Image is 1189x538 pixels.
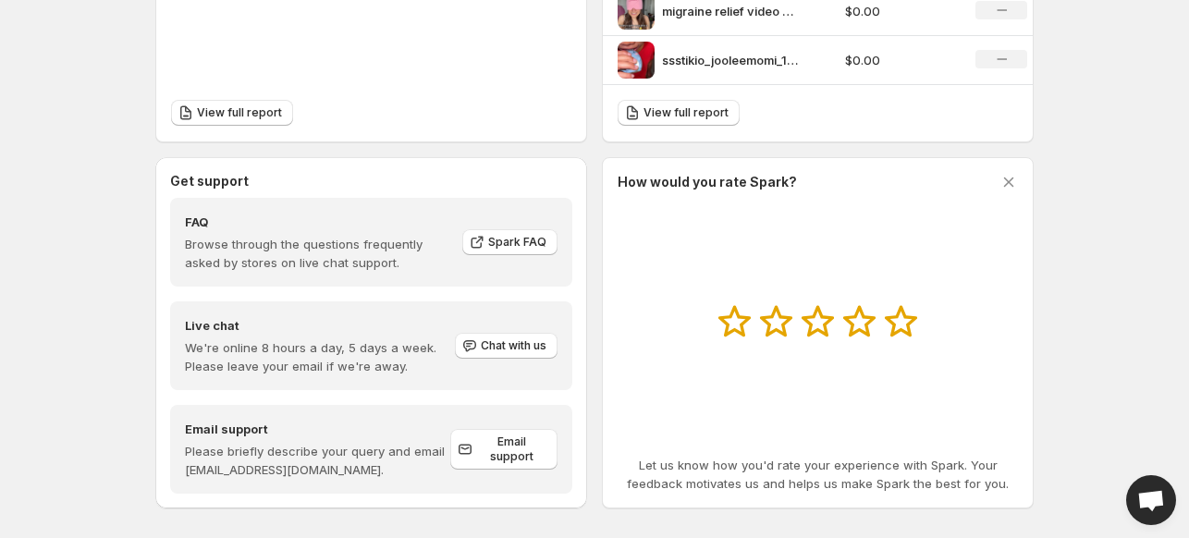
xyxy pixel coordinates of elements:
[618,173,797,191] h3: How would you rate Spark?
[185,420,450,438] h4: Email support
[845,2,954,20] p: $0.00
[488,235,546,250] span: Spark FAQ
[1126,475,1176,525] div: Open chat
[171,100,293,126] a: View full report
[185,235,449,272] p: Browse through the questions frequently asked by stores on live chat support.
[618,42,655,79] img: ssstikio_jooleemomi_1755107923141
[476,434,546,464] span: Email support
[662,51,801,69] p: ssstikio_jooleemomi_1755107923141
[462,229,558,255] a: Spark FAQ
[185,338,453,375] p: We're online 8 hours a day, 5 days a week. Please leave your email if we're away.
[170,172,249,190] h3: Get support
[845,51,954,69] p: $0.00
[618,100,740,126] a: View full report
[644,105,729,120] span: View full report
[662,2,801,20] p: migraine relief video 08 short
[185,316,453,335] h4: Live chat
[450,429,558,470] a: Email support
[455,333,558,359] button: Chat with us
[185,442,450,479] p: Please briefly describe your query and email [EMAIL_ADDRESS][DOMAIN_NAME].
[197,105,282,120] span: View full report
[481,338,546,353] span: Chat with us
[618,456,1018,493] p: Let us know how you'd rate your experience with Spark. Your feedback motivates us and helps us ma...
[185,213,449,231] h4: FAQ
